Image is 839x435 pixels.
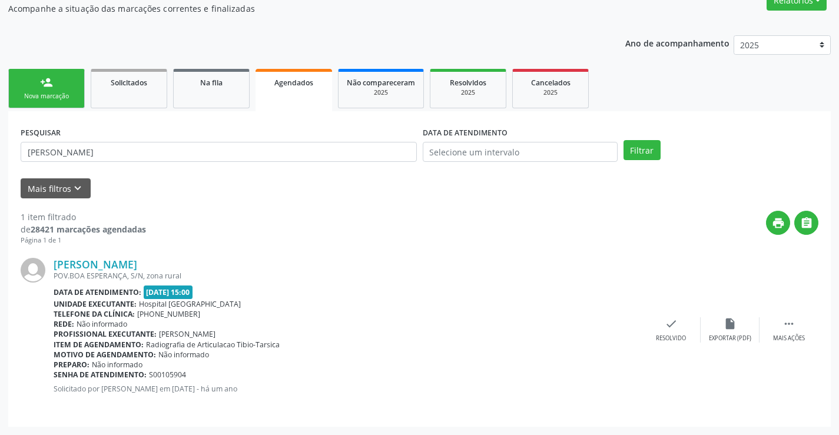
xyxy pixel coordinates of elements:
[8,2,584,15] p: Acompanhe a situação das marcações correntes e finalizadas
[111,78,147,88] span: Solicitados
[724,317,737,330] i: insert_drive_file
[146,340,280,350] span: Radiografia de Articulacao Tibio-Tarsica
[21,124,61,142] label: PESQUISAR
[54,340,144,350] b: Item de agendamento:
[54,360,89,370] b: Preparo:
[21,223,146,235] div: de
[92,360,142,370] span: Não informado
[794,211,818,235] button: 
[54,384,642,394] p: Solicitado por [PERSON_NAME] em [DATE] - há um ano
[347,78,415,88] span: Não compareceram
[21,258,45,283] img: img
[624,140,661,160] button: Filtrar
[149,370,186,380] span: S00105904
[625,35,729,50] p: Ano de acompanhamento
[21,235,146,245] div: Página 1 de 1
[54,299,137,309] b: Unidade executante:
[137,309,200,319] span: [PHONE_NUMBER]
[347,88,415,97] div: 2025
[54,271,642,281] div: POV.BOA ESPERANÇA, S/N, zona rural
[54,329,157,339] b: Profissional executante:
[77,319,127,329] span: Não informado
[144,285,193,299] span: [DATE] 15:00
[772,217,785,230] i: print
[800,217,813,230] i: 
[54,370,147,380] b: Senha de atendimento:
[21,178,91,199] button: Mais filtroskeyboard_arrow_down
[709,334,751,343] div: Exportar (PDF)
[158,350,209,360] span: Não informado
[665,317,678,330] i: check
[139,299,241,309] span: Hospital [GEOGRAPHIC_DATA]
[54,350,156,360] b: Motivo de agendamento:
[423,142,618,162] input: Selecione um intervalo
[656,334,686,343] div: Resolvido
[521,88,580,97] div: 2025
[439,88,498,97] div: 2025
[200,78,223,88] span: Na fila
[766,211,790,235] button: print
[54,319,74,329] b: Rede:
[17,92,76,101] div: Nova marcação
[54,258,137,271] a: [PERSON_NAME]
[782,317,795,330] i: 
[40,76,53,89] div: person_add
[450,78,486,88] span: Resolvidos
[159,329,215,339] span: [PERSON_NAME]
[531,78,571,88] span: Cancelados
[773,334,805,343] div: Mais ações
[54,309,135,319] b: Telefone da clínica:
[423,124,508,142] label: DATA DE ATENDIMENTO
[21,142,417,162] input: Nome, CNS
[274,78,313,88] span: Agendados
[54,287,141,297] b: Data de atendimento:
[21,211,146,223] div: 1 item filtrado
[71,182,84,195] i: keyboard_arrow_down
[31,224,146,235] strong: 28421 marcações agendadas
